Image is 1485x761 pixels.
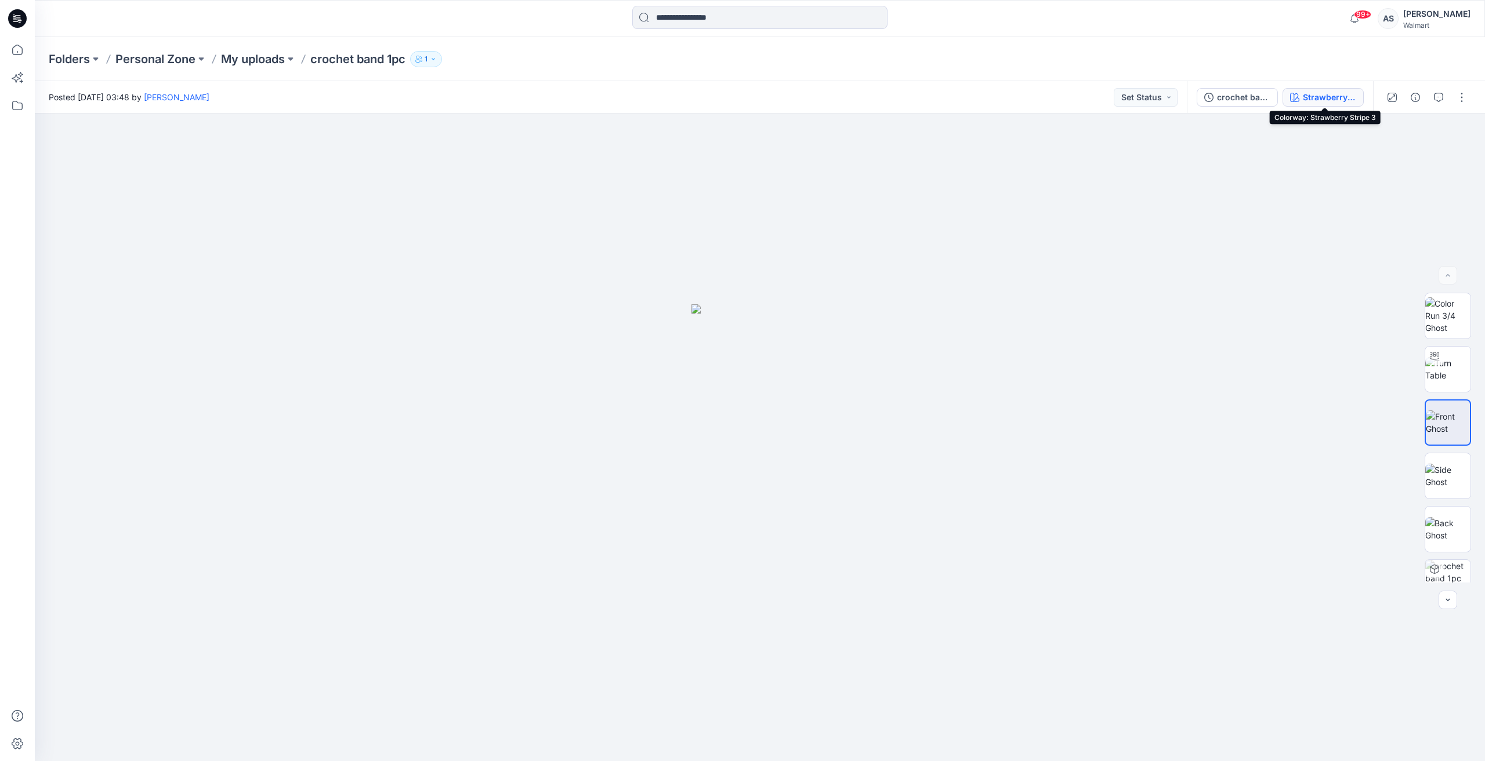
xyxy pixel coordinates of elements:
img: eyJhbGciOiJIUzI1NiIsImtpZCI6IjAiLCJzbHQiOiJzZXMiLCJ0eXAiOiJKV1QifQ.eyJkYXRhIjp7InR5cGUiOiJzdG9yYW... [691,304,828,761]
a: [PERSON_NAME] [144,92,209,102]
a: Personal Zone [115,51,195,67]
img: Turn Table [1425,357,1470,381]
img: Front Ghost [1426,410,1470,435]
a: My uploads [221,51,285,67]
div: crochet band 1pc [1217,91,1270,104]
button: crochet band 1pc [1197,88,1278,107]
div: AS [1378,8,1399,29]
div: Strawberry Stripe 3 [1303,91,1356,104]
span: Posted [DATE] 03:48 by [49,91,209,103]
button: Details [1406,88,1425,107]
img: Side Ghost [1425,464,1470,488]
img: Back Ghost [1425,517,1470,541]
p: crochet band 1pc [310,51,405,67]
a: Folders [49,51,90,67]
div: Walmart [1403,21,1470,30]
button: Strawberry Stripe 3 [1283,88,1364,107]
p: 1 [425,53,428,65]
span: 99+ [1354,10,1371,19]
img: crochet band 1pc Strawberry Stripe 3 [1425,560,1470,605]
div: [PERSON_NAME] [1403,7,1470,21]
button: 1 [410,51,442,67]
img: Color Run 3/4 Ghost [1425,297,1470,334]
